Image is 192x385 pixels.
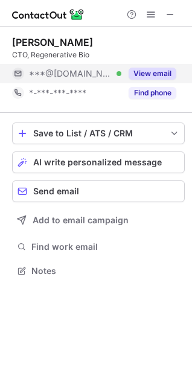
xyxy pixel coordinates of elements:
[12,7,85,22] img: ContactOut v5.3.10
[12,49,185,60] div: CTO, Regenerative Bio
[129,87,176,99] button: Reveal Button
[12,262,185,279] button: Notes
[33,215,129,225] span: Add to email campaign
[12,36,93,48] div: [PERSON_NAME]
[12,122,185,144] button: save-profile-one-click
[31,241,180,252] span: Find work email
[33,157,162,167] span: AI write personalized message
[12,238,185,255] button: Find work email
[129,68,176,80] button: Reveal Button
[12,151,185,173] button: AI write personalized message
[33,129,164,138] div: Save to List / ATS / CRM
[33,186,79,196] span: Send email
[31,266,180,276] span: Notes
[12,180,185,202] button: Send email
[29,68,112,79] span: ***@[DOMAIN_NAME]
[12,209,185,231] button: Add to email campaign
